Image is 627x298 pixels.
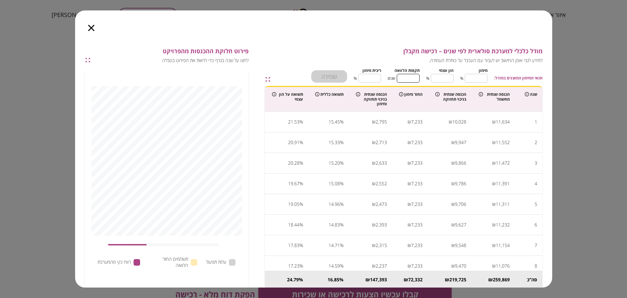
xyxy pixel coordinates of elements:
[520,92,537,97] div: שנה
[479,68,488,73] span: מימון
[455,158,466,168] div: 9,866
[411,220,423,230] div: 7,233
[288,240,299,250] div: 17.83
[288,138,299,147] div: 20.91
[452,117,466,127] div: 10,028
[408,240,411,250] div: ₪
[206,259,226,265] span: עלות תפעול
[288,117,299,127] div: 21.53
[340,220,344,230] div: %
[408,261,411,271] div: ₪
[340,240,344,250] div: %
[408,138,411,147] div: ₪
[492,199,496,209] div: ₪
[372,199,376,209] div: ₪
[340,199,344,209] div: %
[455,240,466,250] div: 9,548
[445,276,449,283] div: ₪
[299,261,303,271] div: %
[388,75,395,81] span: שנים
[408,117,411,127] div: ₪
[287,276,299,283] div: 24.79
[354,75,357,81] span: %
[479,92,510,102] div: הכנסה שנתית מחשמל
[376,220,387,230] div: 2,393
[492,240,496,250] div: ₪
[535,158,537,168] div: 3
[372,158,376,168] div: ₪
[451,240,455,250] div: ₪
[299,179,303,189] div: %
[397,92,423,97] div: החזר מימון
[535,117,537,127] div: 1
[449,117,452,127] div: ₪
[492,261,496,271] div: ₪
[411,138,423,147] div: 7,233
[376,138,387,147] div: 2,713
[408,220,411,230] div: ₪
[408,158,411,168] div: ₪
[451,199,455,209] div: ₪
[356,92,387,106] div: הכנסה שנתית בניכוי תחזוקה ומימון
[455,199,466,209] div: 9,706
[372,179,376,189] div: ₪
[299,220,303,230] div: %
[451,158,455,168] div: ₪
[329,220,340,230] div: 14.83
[496,240,510,250] div: 11,154
[340,158,344,168] div: %
[376,179,387,189] div: 2,552
[411,261,423,271] div: 7,233
[329,117,340,127] div: 15.45
[435,92,466,102] div: הכנסה שנתית בניכוי תחזוקה
[488,276,493,283] div: ₪
[535,138,537,147] div: 2
[365,276,370,283] div: ₪
[288,261,299,271] div: 17.23
[340,179,344,189] div: %
[493,276,510,283] div: 259,869
[535,179,537,189] div: 4
[372,240,376,250] div: ₪
[492,138,496,147] div: ₪
[279,58,542,64] span: למידע לגבי אופן החישוב יש לעבור עם העכבר על כותרת העמודה.
[279,48,542,55] span: מודל כלכלי למערכת סולארית לפי שנים – רכישה מקבלן
[328,276,339,283] div: 16.85
[535,261,537,271] div: 8
[455,220,466,230] div: 9,627
[411,117,423,127] div: 7,233
[496,158,510,168] div: 11,472
[272,92,303,102] div: תשואה על הון עצמי
[496,138,510,147] div: 11,552
[149,256,188,268] span: תשלומים החזר הלוואה
[455,261,466,271] div: 9,470
[329,261,340,271] div: 14.59
[411,158,423,168] div: 7,233
[535,220,537,230] div: 6
[372,220,376,230] div: ₪
[426,75,429,81] span: %
[535,240,537,250] div: 7
[492,179,496,189] div: ₪
[288,199,299,209] div: 19.05
[496,179,510,189] div: 11,391
[340,117,344,127] div: %
[455,179,466,189] div: 9,786
[362,68,381,73] span: ריבית מימון
[496,261,510,271] div: 11,076
[460,75,463,81] span: %
[299,276,303,283] div: %
[299,199,303,209] div: %
[451,179,455,189] div: ₪
[455,138,466,147] div: 9,947
[299,158,303,168] div: %
[288,179,299,189] div: 19.67
[394,68,420,73] span: תקופת הלוואה
[494,75,542,81] span: תנאי המימון המוצגים במודל:
[376,117,387,127] div: 2,795
[451,220,455,230] div: ₪
[408,179,411,189] div: ₪
[329,240,340,250] div: 14.71
[98,259,131,265] span: רווח נקי מהמערכת
[411,240,423,250] div: 7,233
